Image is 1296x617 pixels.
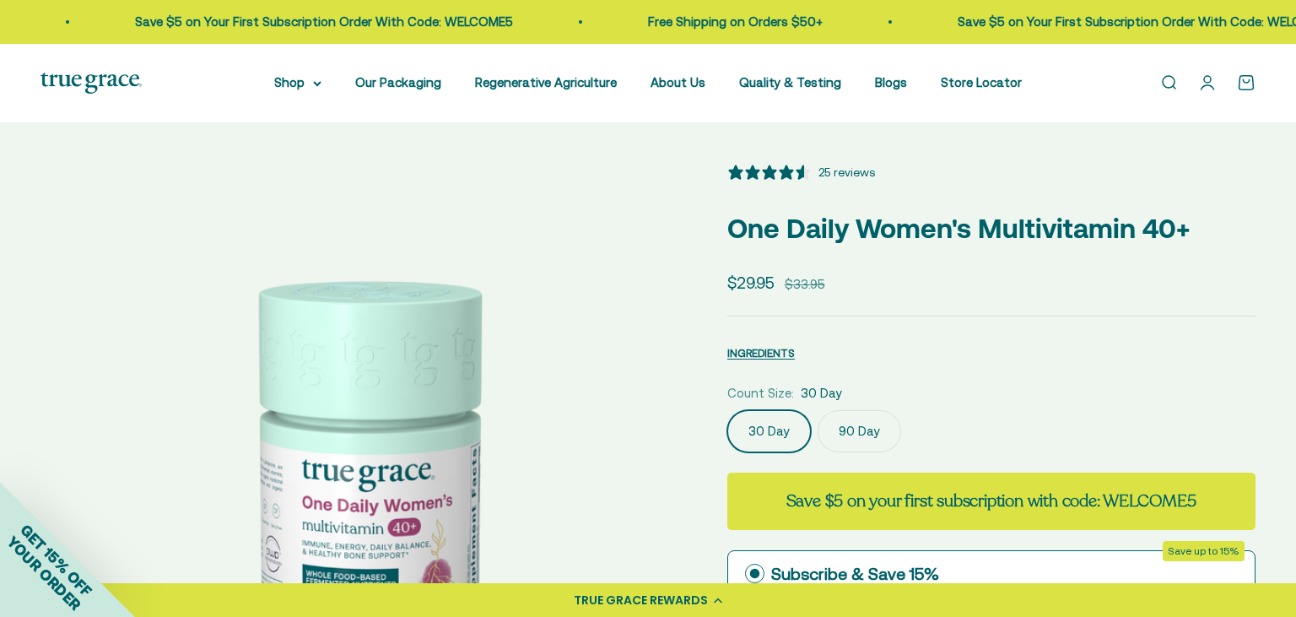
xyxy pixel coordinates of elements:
[727,270,775,295] sale-price: $29.95
[785,274,825,295] compare-at-price: $33.95
[17,521,95,599] span: GET 15% OFF
[818,163,875,181] div: 25 reviews
[727,207,1255,250] p: One Daily Women's Multivitamin 40+
[739,75,841,89] a: Quality & Testing
[727,347,795,360] span: INGREDIENTS
[475,75,617,89] a: Regenerative Agriculture
[355,75,441,89] a: Our Packaging
[727,343,795,363] button: INGREDIENTS
[786,490,1196,512] strong: Save $5 on your first subscription with code: WELCOME5
[135,12,513,32] p: Save $5 on Your First Subscription Order With Code: WELCOME5
[727,383,794,403] legend: Count Size:
[648,14,823,29] a: Free Shipping on Orders $50+
[3,533,84,614] span: YOUR ORDER
[274,73,321,93] summary: Shop
[651,75,705,89] a: About Us
[801,383,842,403] span: 30 Day
[941,75,1022,89] a: Store Locator
[875,75,907,89] a: Blogs
[727,163,875,181] button: 4.6 stars, 25 ratings
[574,592,708,609] div: TRUE GRACE REWARDS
